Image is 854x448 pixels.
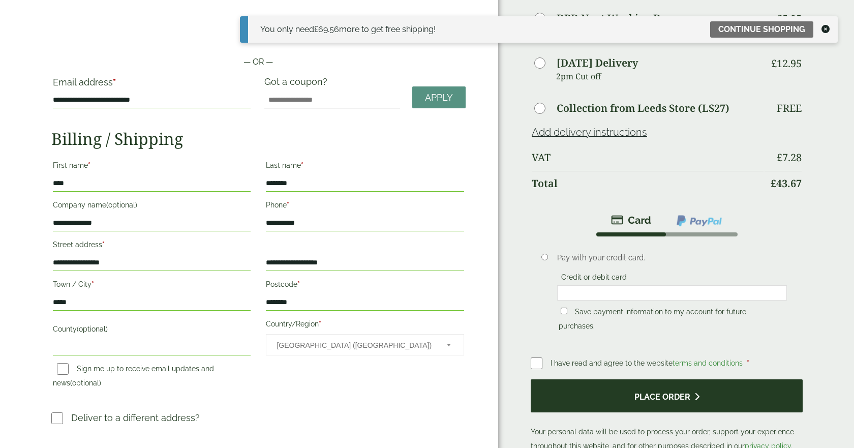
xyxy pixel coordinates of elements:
abbr: required [287,201,289,209]
label: Credit or debit card [557,273,631,284]
span: £ [777,12,782,25]
img: stripe.png [611,214,651,226]
p: 2pm Cut off [556,69,764,84]
th: Total [532,171,764,196]
iframe: Secure payment button frame [51,23,466,44]
label: Street address [53,237,251,255]
span: (optional) [77,325,108,333]
label: Got a coupon? [264,76,331,92]
label: First name [53,158,251,175]
iframe: Secure card payment input frame [560,288,784,297]
abbr: required [297,280,300,288]
abbr: required [301,161,303,169]
span: (optional) [106,201,137,209]
span: £ [771,176,776,190]
div: You only need more to get free shipping! [260,23,436,36]
label: Postcode [266,277,464,294]
a: terms and conditions [673,359,743,367]
th: VAT [532,145,764,170]
p: Free [777,102,802,114]
img: ppcp-gateway.png [676,214,723,227]
abbr: required [747,359,749,367]
span: £ [777,151,782,164]
label: Email address [53,78,251,92]
span: Country/Region [266,334,464,355]
label: DPD Next Working Day [557,13,673,23]
label: Phone [266,198,464,215]
p: Deliver to a different address? [71,411,200,425]
label: Country/Region [266,317,464,334]
abbr: required [319,320,321,328]
span: Apply [425,92,453,103]
span: £ [314,24,318,34]
label: County [53,322,251,339]
span: United Kingdom (UK) [277,335,433,356]
span: 69.56 [314,24,339,34]
label: Town / City [53,277,251,294]
abbr: required [88,161,90,169]
button: Place order [531,379,803,412]
h2: Billing / Shipping [51,129,466,148]
label: Save payment information to my account for future purchases. [559,308,746,333]
label: [DATE] Delivery [557,58,638,68]
abbr: required [91,280,94,288]
span: £ [771,56,777,70]
abbr: required [102,241,105,249]
abbr: required [113,77,116,87]
bdi: 43.67 [771,176,802,190]
label: Last name [266,158,464,175]
bdi: 5.95 [777,12,802,25]
label: Sign me up to receive email updates and news [53,365,214,390]
p: — OR — [51,56,466,68]
label: Collection from Leeds Store (LS27) [557,103,729,113]
p: Pay with your credit card. [557,252,787,263]
a: Add delivery instructions [532,126,647,138]
a: Apply [412,86,466,108]
input: Sign me up to receive email updates and news(optional) [57,363,69,375]
span: I have read and agree to the website [551,359,745,367]
label: Company name [53,198,251,215]
bdi: 7.28 [777,151,802,164]
span: (optional) [70,379,101,387]
bdi: 12.95 [771,56,802,70]
a: Continue shopping [710,21,813,38]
